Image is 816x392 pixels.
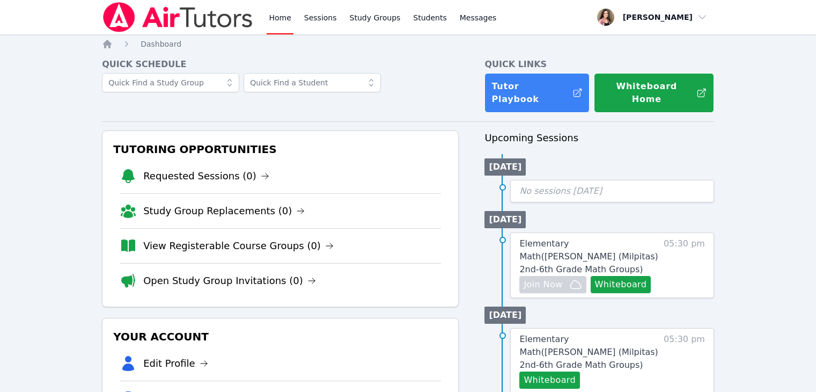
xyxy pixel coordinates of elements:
[519,186,602,196] span: No sessions [DATE]
[484,130,714,146] h3: Upcoming Sessions
[102,73,239,92] input: Quick Find a Study Group
[484,73,590,113] a: Tutor Playbook
[519,238,658,274] span: Elementary Math ( [PERSON_NAME] (Milpitas) 2nd-6th Grade Math Groups )
[143,238,334,253] a: View Registerable Course Groups (0)
[519,333,658,372] a: Elementary Math([PERSON_NAME] (Milpitas) 2nd-6th Grade Math Groups)
[519,237,658,276] a: Elementary Math([PERSON_NAME] (Milpitas) 2nd-6th Grade Math Groups)
[141,39,181,49] a: Dashboard
[111,140,450,159] h3: Tutoring Opportunities
[102,39,714,49] nav: Breadcrumb
[484,158,526,176] li: [DATE]
[244,73,381,92] input: Quick Find a Student
[664,333,705,389] span: 05:30 pm
[484,211,526,228] li: [DATE]
[484,307,526,324] li: [DATE]
[143,169,269,184] a: Requested Sessions (0)
[519,334,658,370] span: Elementary Math ( [PERSON_NAME] (Milpitas) 2nd-6th Grade Math Groups )
[591,276,651,293] button: Whiteboard
[519,372,580,389] button: Whiteboard
[143,356,208,371] a: Edit Profile
[102,58,459,71] h4: Quick Schedule
[141,40,181,48] span: Dashboard
[664,237,705,293] span: 05:30 pm
[143,204,305,219] a: Study Group Replacements (0)
[460,12,497,23] span: Messages
[594,73,714,113] button: Whiteboard Home
[143,273,316,288] a: Open Study Group Invitations (0)
[111,327,450,346] h3: Your Account
[102,2,254,32] img: Air Tutors
[524,278,562,291] span: Join Now
[484,58,714,71] h4: Quick Links
[519,276,586,293] button: Join Now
